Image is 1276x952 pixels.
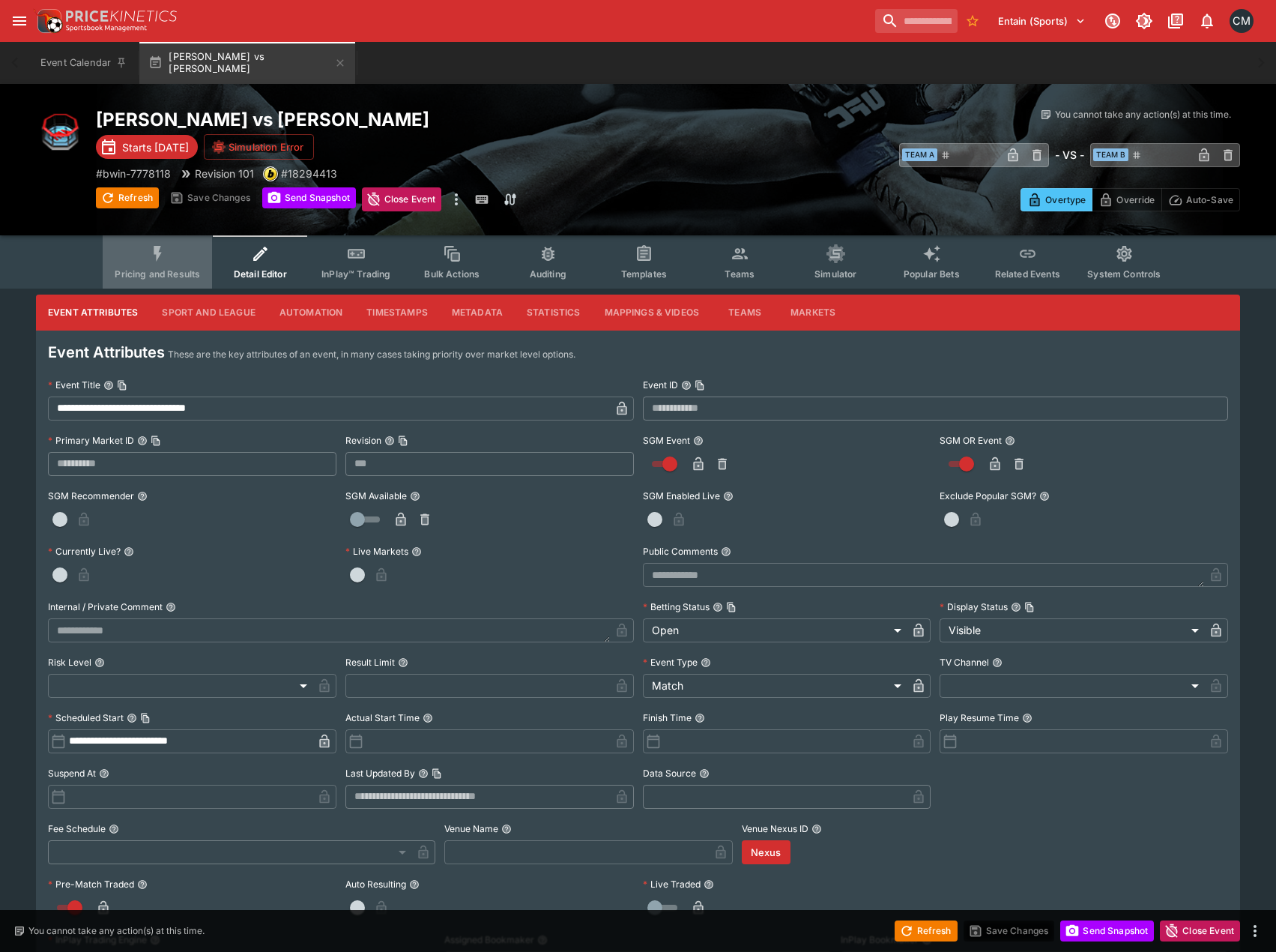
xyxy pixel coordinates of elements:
button: Documentation [1162,7,1189,34]
button: RevisionCopy To Clipboard [384,436,395,446]
button: Copy To Clipboard [140,713,151,723]
p: Revision [345,434,381,447]
button: Finish Time [695,713,705,723]
button: [PERSON_NAME] vs [PERSON_NAME] [139,42,355,84]
p: SGM Recommender [48,489,134,502]
button: Event Calendar [31,42,136,84]
p: Display Status [940,600,1008,613]
button: Automation [267,295,355,331]
button: Internal / Private Comment [166,602,176,612]
span: Popular Bets [904,268,960,280]
button: Copy To Clipboard [695,380,705,391]
button: Close Event [1160,921,1240,942]
p: SGM OR Event [940,434,1002,447]
h4: Event Attributes [48,343,165,362]
div: Open [643,618,907,642]
button: Event Attributes [36,295,150,331]
button: Betting StatusCopy To Clipboard [713,602,723,612]
button: Risk Level [94,657,105,668]
button: more [1246,922,1264,940]
p: Primary Market ID [48,434,134,447]
button: Notifications [1194,7,1221,34]
button: Mappings & Videos [593,295,712,331]
p: SGM Event [643,434,690,447]
button: Refresh [96,187,159,208]
p: Finish Time [643,711,692,724]
button: Auto Resulting [409,879,420,890]
p: Betting Status [643,600,710,613]
img: bwin.png [264,167,277,181]
button: SGM Recommender [137,491,148,501]
span: Teams [725,268,755,280]
p: Result Limit [345,656,395,669]
button: open drawer [6,7,33,34]
p: Scheduled Start [48,711,124,724]
button: Close Event [362,187,442,211]
button: Connected to PK [1099,7,1126,34]
p: Revision 101 [195,166,254,181]
button: Simulation Error [204,134,314,160]
p: Risk Level [48,656,91,669]
button: Event TitleCopy To Clipboard [103,380,114,391]
span: InPlay™ Trading [321,268,390,280]
button: Last Updated ByCopy To Clipboard [418,768,429,779]
span: System Controls [1087,268,1161,280]
button: Timestamps [354,295,440,331]
input: search [875,9,958,33]
p: Live Traded [643,878,701,891]
button: Copy To Clipboard [726,602,737,612]
p: Play Resume Time [940,711,1019,724]
p: Copy To Clipboard [96,166,171,181]
button: Send Snapshot [1060,921,1154,942]
button: Scheduled StartCopy To Clipboard [127,713,137,723]
button: Event IDCopy To Clipboard [681,380,692,391]
button: Primary Market IDCopy To Clipboard [137,436,148,446]
div: Start From [1021,188,1240,211]
p: SGM Enabled Live [643,489,720,502]
button: Send Snapshot [262,187,356,208]
img: mma.png [36,108,84,156]
span: Auditing [530,268,566,280]
button: Override [1092,188,1161,211]
p: Currently Live? [48,545,121,558]
button: Exclude Popular SGM? [1039,491,1050,501]
button: Overtype [1021,188,1092,211]
button: Copy To Clipboard [432,768,442,779]
button: Display StatusCopy To Clipboard [1011,602,1021,612]
button: Sport and League [150,295,267,331]
span: Related Events [995,268,1060,280]
button: TV Channel [992,657,1003,668]
span: Detail Editor [234,268,287,280]
p: Exclude Popular SGM? [940,489,1036,502]
button: Live Markets [411,546,422,557]
button: Public Comments [721,546,731,557]
div: Match [643,674,907,698]
img: PriceKinetics [66,10,177,22]
button: Copy To Clipboard [151,436,161,446]
h6: - VS - [1055,147,1084,163]
p: You cannot take any action(s) at this time. [1055,108,1231,121]
button: Event Type [701,657,711,668]
button: Cameron Matheson [1225,4,1258,37]
button: Suspend At [99,768,109,779]
p: Event Title [48,379,100,391]
div: Event type filters [103,235,1173,289]
h2: Copy To Clipboard [96,108,668,131]
button: SGM Event [693,436,704,446]
div: Visible [940,618,1204,642]
button: Result Limit [398,657,408,668]
span: Simulator [814,268,856,280]
button: more [447,187,465,211]
div: bwin [263,166,278,181]
p: Public Comments [643,545,718,558]
button: Copy To Clipboard [1024,602,1035,612]
button: Fee Schedule [109,824,119,834]
div: Cameron Matheson [1230,9,1254,33]
button: Copy To Clipboard [398,436,408,446]
p: Auto-Save [1186,192,1233,208]
p: Event ID [643,379,678,391]
button: Refresh [895,921,958,942]
button: SGM Available [410,491,420,501]
p: Override [1116,192,1155,208]
span: Bulk Actions [424,268,480,280]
